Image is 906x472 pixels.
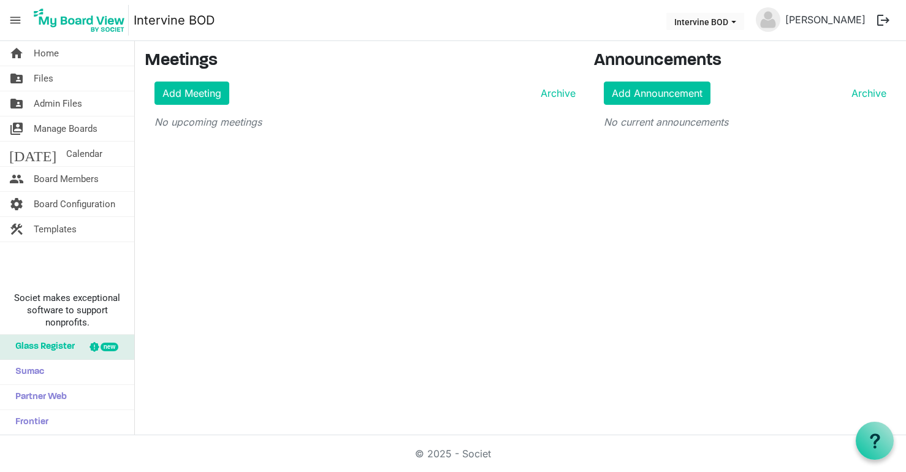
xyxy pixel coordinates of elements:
a: My Board View Logo [30,5,134,36]
span: switch_account [9,116,24,141]
a: Archive [847,86,886,101]
span: Frontier [9,410,48,435]
span: folder_shared [9,66,24,91]
span: Board Configuration [34,192,115,216]
span: menu [4,9,27,32]
a: [PERSON_NAME] [780,7,870,32]
a: Archive [536,86,576,101]
span: folder_shared [9,91,24,116]
img: My Board View Logo [30,5,129,36]
span: people [9,167,24,191]
span: Calendar [66,142,102,166]
span: Admin Files [34,91,82,116]
span: Sumac [9,360,44,384]
a: © 2025 - Societ [415,447,491,460]
span: construction [9,217,24,242]
span: Files [34,66,53,91]
button: logout [870,7,896,33]
p: No upcoming meetings [154,115,576,129]
h3: Announcements [594,51,896,72]
span: settings [9,192,24,216]
span: Societ makes exceptional software to support nonprofits. [6,292,129,329]
span: Home [34,41,59,66]
span: home [9,41,24,66]
a: Intervine BOD [134,8,215,32]
span: Manage Boards [34,116,97,141]
span: Board Members [34,167,99,191]
p: No current announcements [604,115,886,129]
span: [DATE] [9,142,56,166]
span: Templates [34,217,77,242]
button: Intervine BOD dropdownbutton [666,13,744,30]
a: Add Announcement [604,82,710,105]
span: Glass Register [9,335,75,359]
span: Partner Web [9,385,67,409]
div: new [101,343,118,351]
img: no-profile-picture.svg [756,7,780,32]
a: Add Meeting [154,82,229,105]
h3: Meetings [145,51,576,72]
